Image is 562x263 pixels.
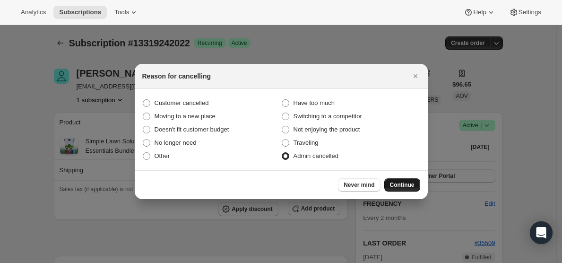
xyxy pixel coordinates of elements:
[409,70,422,83] button: Close
[344,181,374,189] span: Never mind
[114,9,129,16] span: Tools
[142,71,211,81] h2: Reason for cancelling
[338,178,380,192] button: Never mind
[519,9,541,16] span: Settings
[155,152,170,159] span: Other
[458,6,501,19] button: Help
[294,126,360,133] span: Not enjoying the product
[53,6,107,19] button: Subscriptions
[530,221,553,244] div: Open Intercom Messenger
[294,113,362,120] span: Switching to a competitor
[21,9,46,16] span: Analytics
[390,181,415,189] span: Continue
[15,6,52,19] button: Analytics
[59,9,101,16] span: Subscriptions
[109,6,144,19] button: Tools
[155,99,209,106] span: Customer cancelled
[294,99,335,106] span: Have too much
[155,126,229,133] span: Doesn't fit customer budget
[155,139,197,146] span: No longer need
[384,178,420,192] button: Continue
[503,6,547,19] button: Settings
[294,152,338,159] span: Admin cancelled
[294,139,319,146] span: Traveling
[473,9,486,16] span: Help
[155,113,216,120] span: Moving to a new place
